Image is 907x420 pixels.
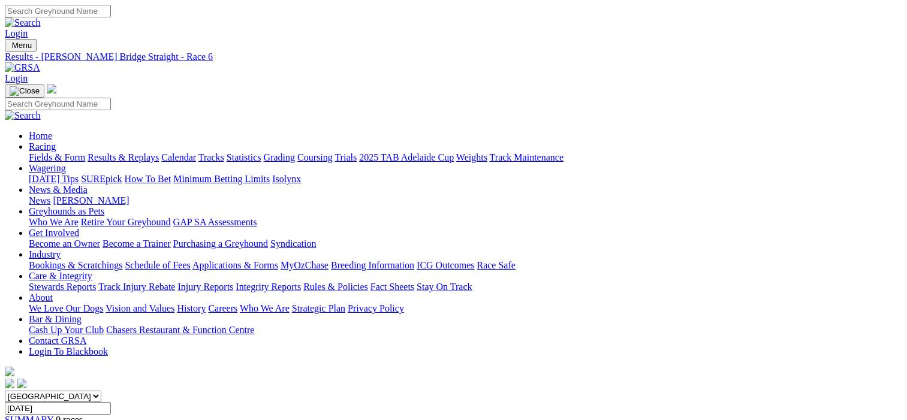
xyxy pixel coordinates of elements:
[10,86,40,96] img: Close
[29,249,61,259] a: Industry
[5,62,40,73] img: GRSA
[5,73,28,83] a: Login
[29,282,96,292] a: Stewards Reports
[29,260,122,270] a: Bookings & Scratchings
[29,325,902,336] div: Bar & Dining
[198,152,224,162] a: Tracks
[5,28,28,38] a: Login
[173,217,257,227] a: GAP SA Assessments
[106,325,254,335] a: Chasers Restaurant & Function Centre
[490,152,564,162] a: Track Maintenance
[173,238,268,249] a: Purchasing a Greyhound
[264,152,295,162] a: Grading
[5,5,111,17] input: Search
[303,282,368,292] a: Rules & Policies
[370,282,414,292] a: Fact Sheets
[5,52,902,62] a: Results - [PERSON_NAME] Bridge Straight - Race 6
[29,152,85,162] a: Fields & Form
[29,174,79,184] a: [DATE] Tips
[477,260,515,270] a: Race Safe
[103,238,171,249] a: Become a Trainer
[29,260,902,271] div: Industry
[335,152,357,162] a: Trials
[29,314,82,324] a: Bar & Dining
[236,282,301,292] a: Integrity Reports
[281,260,329,270] a: MyOzChase
[29,217,902,228] div: Greyhounds as Pets
[5,402,111,415] input: Select date
[29,131,52,141] a: Home
[177,282,233,292] a: Injury Reports
[292,303,345,313] a: Strategic Plan
[29,228,79,238] a: Get Involved
[29,325,104,335] a: Cash Up Your Club
[29,195,902,206] div: News & Media
[88,152,159,162] a: Results & Replays
[359,152,454,162] a: 2025 TAB Adelaide Cup
[173,174,270,184] a: Minimum Betting Limits
[29,282,902,292] div: Care & Integrity
[81,174,122,184] a: SUREpick
[29,346,108,356] a: Login To Blackbook
[5,379,14,388] img: facebook.svg
[331,260,414,270] a: Breeding Information
[272,174,301,184] a: Isolynx
[29,303,103,313] a: We Love Our Dogs
[417,260,474,270] a: ICG Outcomes
[240,303,290,313] a: Who We Are
[208,303,237,313] a: Careers
[227,152,261,162] a: Statistics
[417,282,472,292] a: Stay On Track
[5,39,37,52] button: Toggle navigation
[125,174,171,184] a: How To Bet
[12,41,32,50] span: Menu
[348,303,404,313] a: Privacy Policy
[270,238,316,249] a: Syndication
[29,195,50,206] a: News
[177,303,206,313] a: History
[29,217,79,227] a: Who We Are
[29,141,56,152] a: Racing
[29,271,92,281] a: Care & Integrity
[5,84,44,98] button: Toggle navigation
[29,174,902,185] div: Wagering
[29,336,86,346] a: Contact GRSA
[297,152,333,162] a: Coursing
[98,282,175,292] a: Track Injury Rebate
[17,379,26,388] img: twitter.svg
[5,17,41,28] img: Search
[161,152,196,162] a: Calendar
[29,185,88,195] a: News & Media
[47,84,56,93] img: logo-grsa-white.png
[456,152,487,162] a: Weights
[5,110,41,121] img: Search
[29,292,53,303] a: About
[5,367,14,376] img: logo-grsa-white.png
[53,195,129,206] a: [PERSON_NAME]
[29,206,104,216] a: Greyhounds as Pets
[81,217,171,227] a: Retire Your Greyhound
[29,238,100,249] a: Become an Owner
[5,98,111,110] input: Search
[125,260,190,270] a: Schedule of Fees
[29,303,902,314] div: About
[192,260,278,270] a: Applications & Forms
[106,303,174,313] a: Vision and Values
[29,163,66,173] a: Wagering
[29,238,902,249] div: Get Involved
[29,152,902,163] div: Racing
